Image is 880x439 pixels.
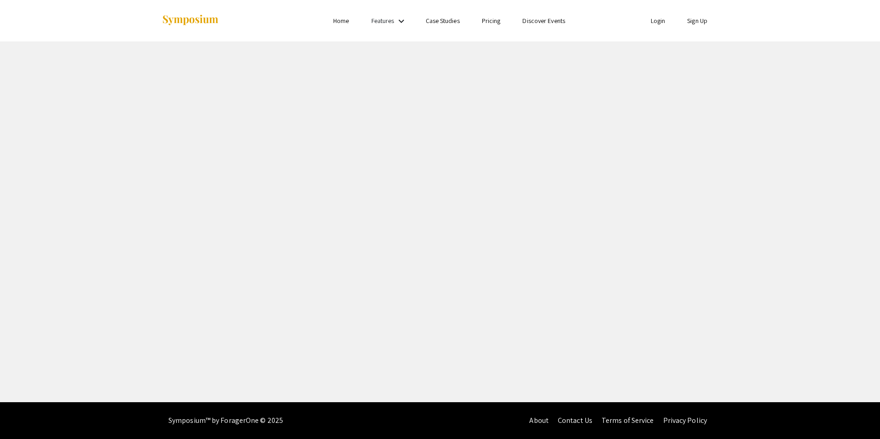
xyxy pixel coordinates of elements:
a: Features [371,17,394,25]
a: Pricing [482,17,501,25]
a: Login [651,17,666,25]
mat-icon: Expand Features list [396,16,407,27]
a: Case Studies [426,17,460,25]
a: About [529,416,549,425]
a: Home [333,17,349,25]
img: Symposium by ForagerOne [162,14,219,27]
a: Sign Up [687,17,707,25]
div: Symposium™ by ForagerOne © 2025 [168,402,283,439]
a: Privacy Policy [663,416,707,425]
a: Terms of Service [602,416,654,425]
a: Contact Us [558,416,592,425]
a: Discover Events [522,17,565,25]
